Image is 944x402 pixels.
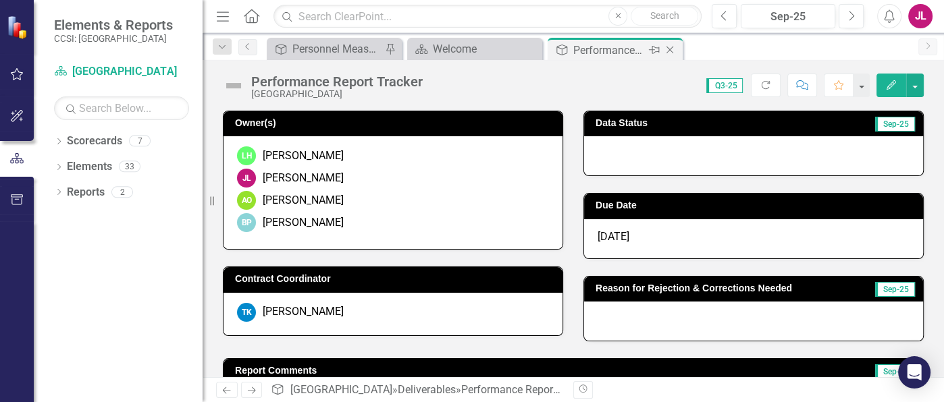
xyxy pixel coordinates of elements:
h3: Contract Coordinator [235,274,556,284]
small: CCSI: [GEOGRAPHIC_DATA] [54,33,173,44]
h3: Report Comments [235,366,688,376]
h3: Reason for Rejection & Corrections Needed [596,283,861,293]
span: Sep-25 [875,117,915,132]
div: Performance Report Tracker [251,74,423,89]
img: Not Defined [223,75,244,96]
div: [PERSON_NAME] [263,148,344,164]
a: Deliverables [398,383,456,396]
a: [GEOGRAPHIC_DATA] [290,383,392,396]
div: Performance Report Tracker [461,383,594,396]
div: Personnel Measure Tracker [292,40,382,57]
button: JL [908,4,933,28]
a: Reports [67,185,105,200]
span: Q3-25 [706,78,743,93]
div: [PERSON_NAME] [263,171,344,186]
div: TK [237,303,256,322]
span: [DATE] [598,230,629,243]
div: 7 [129,136,151,147]
div: JL [237,169,256,188]
div: [PERSON_NAME] [263,193,344,208]
div: 33 [119,161,140,173]
h3: Owner(s) [235,118,556,128]
div: BP [237,213,256,232]
div: » » [271,382,562,398]
a: Welcome [411,40,539,57]
div: Sep-25 [745,9,831,25]
button: Search [631,7,698,26]
span: Search [650,10,679,21]
div: [PERSON_NAME] [263,304,344,320]
div: LH [237,146,256,165]
span: Sep-25 [875,364,915,379]
a: Scorecards [67,134,122,149]
a: Elements [67,159,112,175]
div: Performance Report Tracker [573,42,646,59]
button: Sep-25 [741,4,835,28]
input: Search ClearPoint... [273,5,702,28]
a: [GEOGRAPHIC_DATA] [54,64,189,80]
div: Welcome [433,40,539,57]
span: Elements & Reports [54,17,173,33]
a: Personnel Measure Tracker [270,40,382,57]
div: [PERSON_NAME] [263,215,344,231]
img: ClearPoint Strategy [6,14,32,40]
div: AO [237,191,256,210]
input: Search Below... [54,96,189,120]
div: 2 [111,186,133,198]
span: Sep-25 [875,282,915,297]
h3: Due Date [596,200,916,210]
div: Open Intercom Messenger [898,356,930,389]
div: [GEOGRAPHIC_DATA] [251,89,423,99]
h3: Data Status [596,118,775,128]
